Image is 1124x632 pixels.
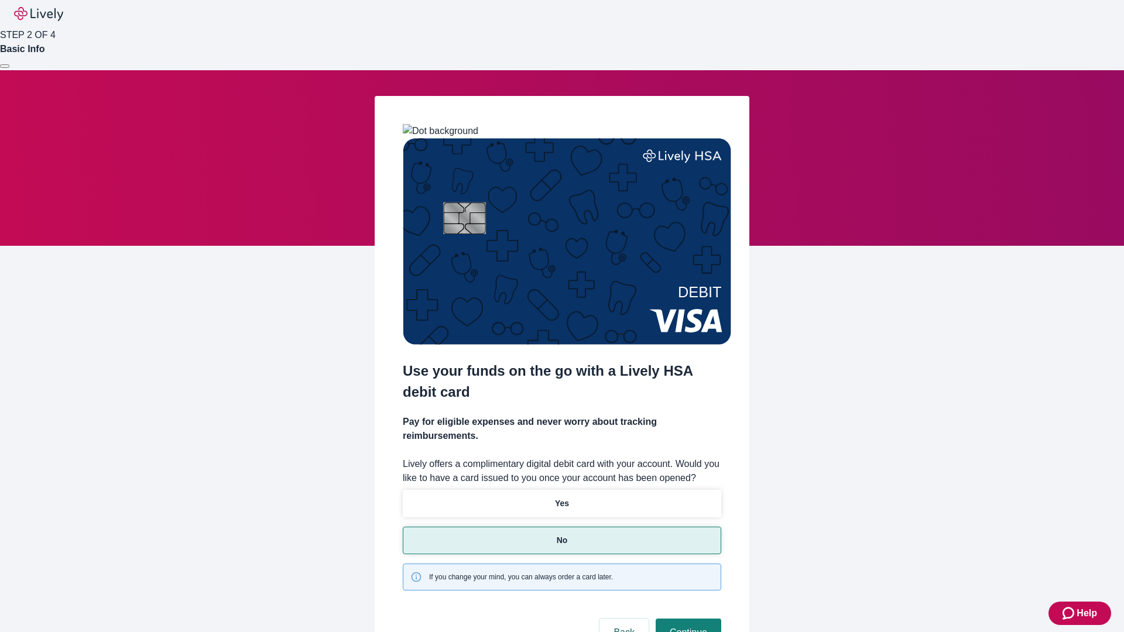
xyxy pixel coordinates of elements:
button: Yes [403,490,721,517]
label: Lively offers a complimentary digital debit card with your account. Would you like to have a card... [403,457,721,485]
img: Debit card [403,138,731,345]
span: Help [1077,606,1097,620]
p: No [557,534,568,547]
p: Yes [555,497,569,510]
img: Lively [14,7,63,21]
svg: Zendesk support icon [1063,606,1077,620]
button: Zendesk support iconHelp [1048,602,1111,625]
h2: Use your funds on the go with a Lively HSA debit card [403,360,721,403]
h4: Pay for eligible expenses and never worry about tracking reimbursements. [403,415,721,443]
button: No [403,527,721,554]
img: Dot background [403,124,478,138]
span: If you change your mind, you can always order a card later. [429,572,613,582]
